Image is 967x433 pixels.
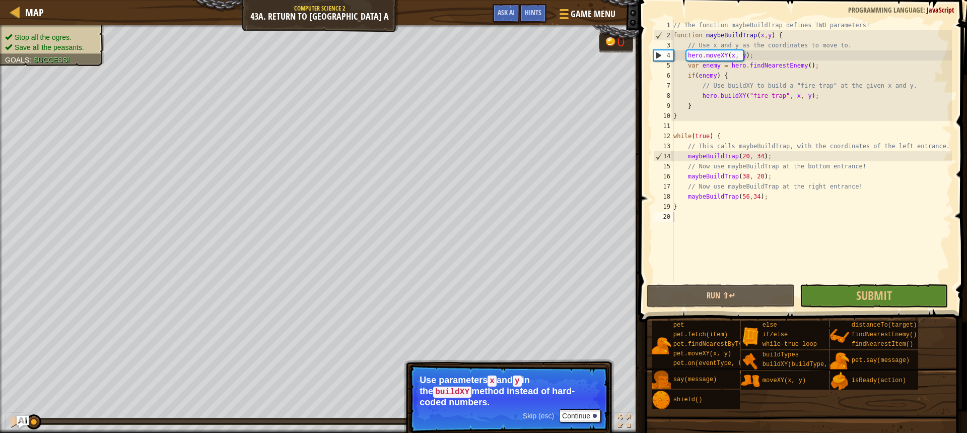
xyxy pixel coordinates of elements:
[852,377,906,384] span: isReady(action)
[852,357,910,364] span: pet.say(message)
[653,141,673,151] div: 13
[848,5,923,15] span: Programming language
[654,50,673,60] div: 4
[830,327,849,346] img: portrait.png
[673,341,771,348] span: pet.findNearestByType(type)
[852,331,917,338] span: findNearestEnemy()
[673,350,731,357] span: pet.moveXY(x, y)
[653,202,673,212] div: 19
[673,322,684,329] span: pet
[763,377,806,384] span: moveXY(x, y)
[551,4,621,28] button: Game Menu
[800,284,948,307] button: Submit
[741,327,760,346] img: portrait.png
[654,151,673,161] div: 14
[763,341,817,348] span: while-true loop
[653,212,673,222] div: 20
[653,101,673,111] div: 9
[614,412,634,433] button: Toggle fullscreen
[571,8,615,21] span: Game Menu
[741,372,760,391] img: portrait.png
[927,5,954,15] span: JavaScript
[763,322,777,329] span: else
[488,376,497,387] code: x
[523,412,554,420] span: Skip (esc)
[513,376,522,387] code: y
[559,409,601,422] button: Continue
[5,56,29,64] span: Goals
[653,40,673,50] div: 3
[673,360,768,367] span: pet.on(eventType, handler)
[852,341,913,348] span: findNearestItem()
[653,121,673,131] div: 11
[856,287,892,303] span: Submit
[653,111,673,121] div: 10
[653,91,673,101] div: 8
[763,351,799,358] span: buildTypes
[653,171,673,181] div: 16
[673,331,728,338] span: pet.fetch(item)
[673,376,717,383] span: say(message)
[5,42,97,52] li: Save all the peasants.
[5,412,25,433] button: Ctrl + P: Pause
[25,6,44,19] span: Map
[763,331,788,338] span: if/else
[652,336,671,355] img: portrait.png
[493,4,520,23] button: Ask AI
[17,416,29,428] button: Ask AI
[498,8,515,17] span: Ask AI
[653,181,673,192] div: 17
[652,391,671,410] img: portrait.png
[15,43,84,51] span: Save all the peasants.
[652,370,671,390] img: portrait.png
[525,8,541,17] span: Hints
[617,35,627,49] div: 0
[653,20,673,30] div: 1
[673,396,703,403] span: shield()
[15,33,72,41] span: Stop all the ogres.
[653,81,673,91] div: 7
[830,372,849,391] img: portrait.png
[653,71,673,81] div: 6
[741,351,760,370] img: portrait.png
[20,6,44,19] a: Map
[923,5,927,15] span: :
[653,161,673,171] div: 15
[852,322,917,329] span: distanceTo(target)
[763,361,850,368] span: buildXY(buildType, x, y)
[653,131,673,141] div: 12
[653,192,673,202] div: 18
[33,56,70,64] span: Success!
[5,32,97,42] li: Stop all the ogres.
[830,351,849,370] img: portrait.png
[654,30,673,40] div: 2
[653,60,673,71] div: 5
[29,56,33,64] span: :
[420,375,598,407] p: Use parameters and in the method instead of hard-coded numbers.
[647,284,795,307] button: Run ⇧↵
[599,31,633,52] div: Team 'humans' has 0 gold.
[433,387,471,398] code: buildXY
